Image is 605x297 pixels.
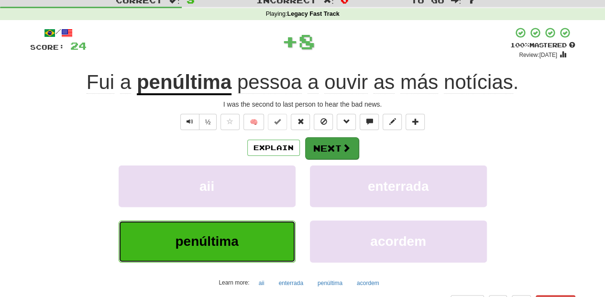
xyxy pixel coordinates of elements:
span: acordem [370,234,426,249]
button: Ignore sentence (alt+i) [314,114,333,130]
span: Score: [30,43,65,51]
button: penúltima [312,276,348,290]
div: Text-to-speech controls [178,114,217,130]
span: pessoa [237,71,302,94]
small: Learn more: [219,279,249,286]
span: más [400,71,438,94]
button: Add to collection (alt+a) [406,114,425,130]
button: Grammar (alt+g) [337,114,356,130]
button: enterrada [310,165,487,207]
button: aii [253,276,270,290]
span: penúltima [175,234,238,249]
span: + [282,27,298,55]
button: Next [305,137,359,159]
span: ouvir [324,71,368,94]
strong: Legacy Fast Track [287,11,339,17]
span: Fui [87,71,114,94]
span: a [308,71,319,94]
button: Explain [247,140,300,156]
div: I was the second to last person to hear the bad news. [30,99,575,109]
button: acordem [352,276,385,290]
button: 🧠 [243,114,264,130]
span: 24 [70,40,87,52]
button: Play sentence audio (ctl+space) [180,114,199,130]
span: enterrada [368,179,429,194]
button: Edit sentence (alt+d) [383,114,402,130]
span: aii [199,179,214,194]
button: aii [119,165,296,207]
button: Discuss sentence (alt+u) [360,114,379,130]
span: . [231,71,518,94]
button: acordem [310,220,487,262]
small: Review: [DATE] [519,52,557,58]
span: notícias [444,71,513,94]
div: / [30,27,87,39]
span: a [120,71,131,94]
button: Reset to 0% Mastered (alt+r) [291,114,310,130]
button: Favorite sentence (alt+f) [220,114,240,130]
u: penúltima [137,71,231,95]
button: Set this sentence to 100% Mastered (alt+m) [268,114,287,130]
span: 8 [298,29,315,53]
span: as [374,71,395,94]
button: ½ [199,114,217,130]
div: Mastered [510,41,575,50]
button: enterrada [274,276,308,290]
button: penúltima [119,220,296,262]
span: 100 % [510,41,529,49]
